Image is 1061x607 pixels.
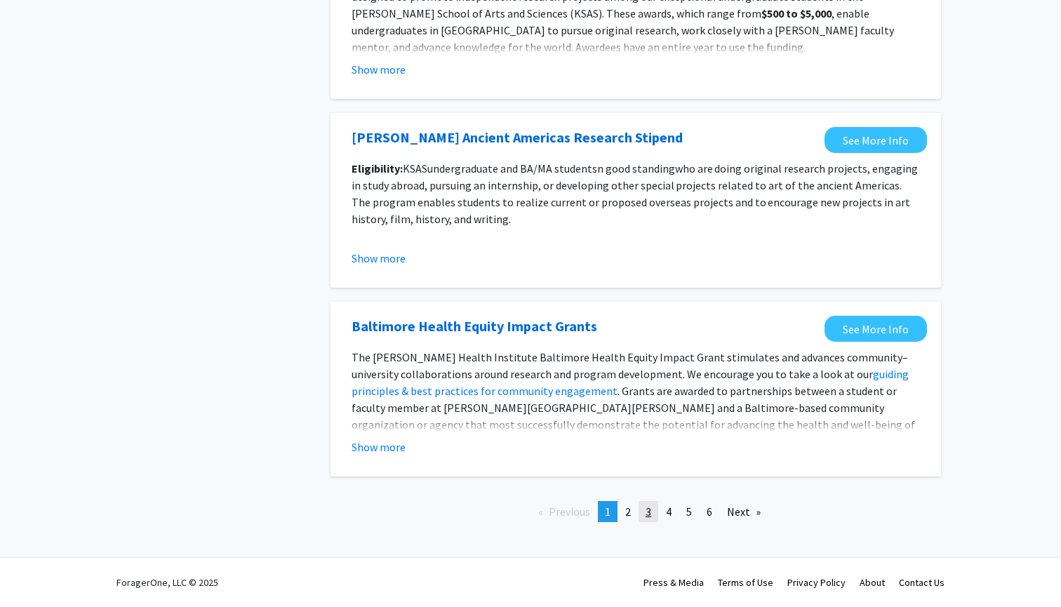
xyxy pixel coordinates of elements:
[643,576,704,589] a: Press & Media
[666,505,672,519] span: 4
[825,316,927,342] a: Opens in a new tab
[116,558,218,607] div: ForagerOne, LLC © 2025
[352,316,597,337] a: Opens in a new tab
[352,439,406,455] button: Show more
[718,576,773,589] a: Terms of Use
[549,505,590,519] span: Previous
[352,61,406,78] button: Show more
[787,576,846,589] a: Privacy Policy
[331,501,941,522] ul: Pagination
[352,161,403,175] strong: Eligibility:
[761,6,832,20] strong: $500 to $5,000
[720,501,768,522] a: Next page
[860,576,885,589] a: About
[427,161,597,175] span: undergraduate and BA/MA students
[352,384,915,448] span: . Grants are awarded to partnerships between a student or faculty member at [PERSON_NAME][GEOGRAP...
[352,160,920,227] p: KSAS n good standing
[352,127,683,148] a: Opens in a new tab
[686,505,692,519] span: 5
[707,505,712,519] span: 6
[625,505,631,519] span: 2
[899,576,945,589] a: Contact Us
[352,250,406,267] button: Show more
[825,127,927,153] a: Opens in a new tab
[11,544,60,596] iframe: Chat
[352,350,908,381] span: The [PERSON_NAME] Health Institute Baltimore Health Equity Impact Grant stimulates and advances c...
[605,505,610,519] span: 1
[646,505,651,519] span: 3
